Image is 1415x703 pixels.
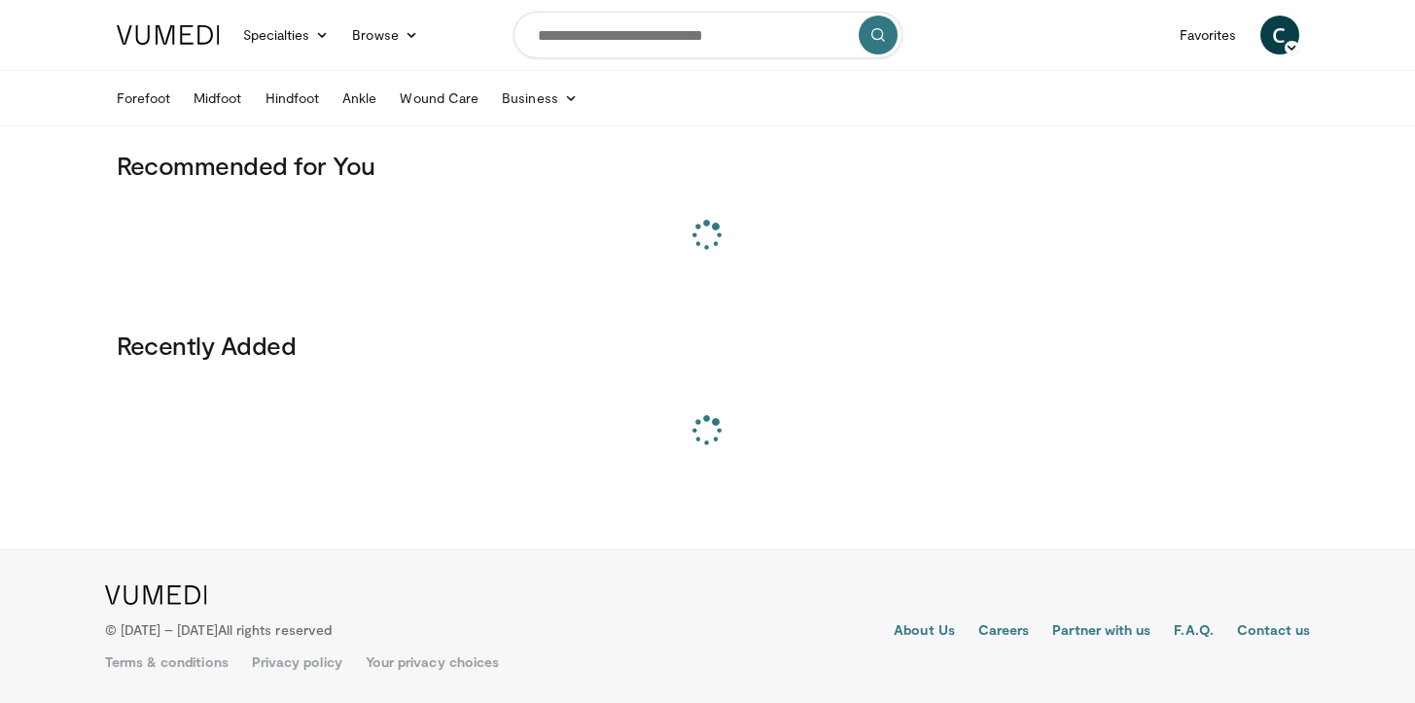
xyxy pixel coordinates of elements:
a: Specialties [231,16,341,54]
a: Wound Care [388,79,490,118]
h3: Recently Added [117,330,1299,361]
input: Search topics, interventions [513,12,902,58]
a: Browse [340,16,430,54]
a: Your privacy choices [366,652,499,672]
a: Terms & conditions [105,652,229,672]
img: VuMedi Logo [117,25,220,45]
a: Privacy policy [252,652,342,672]
a: F.A.Q. [1174,620,1213,644]
span: All rights reserved [218,621,332,638]
a: C [1260,16,1299,54]
a: Favorites [1168,16,1249,54]
a: Midfoot [182,79,254,118]
a: Careers [978,620,1030,644]
p: © [DATE] – [DATE] [105,620,333,640]
a: Hindfoot [254,79,332,118]
a: Partner with us [1052,620,1150,644]
a: About Us [894,620,955,644]
h3: Recommended for You [117,150,1299,181]
a: Contact us [1237,620,1311,644]
img: VuMedi Logo [105,585,207,605]
a: Business [490,79,589,118]
a: Ankle [331,79,388,118]
a: Forefoot [105,79,183,118]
